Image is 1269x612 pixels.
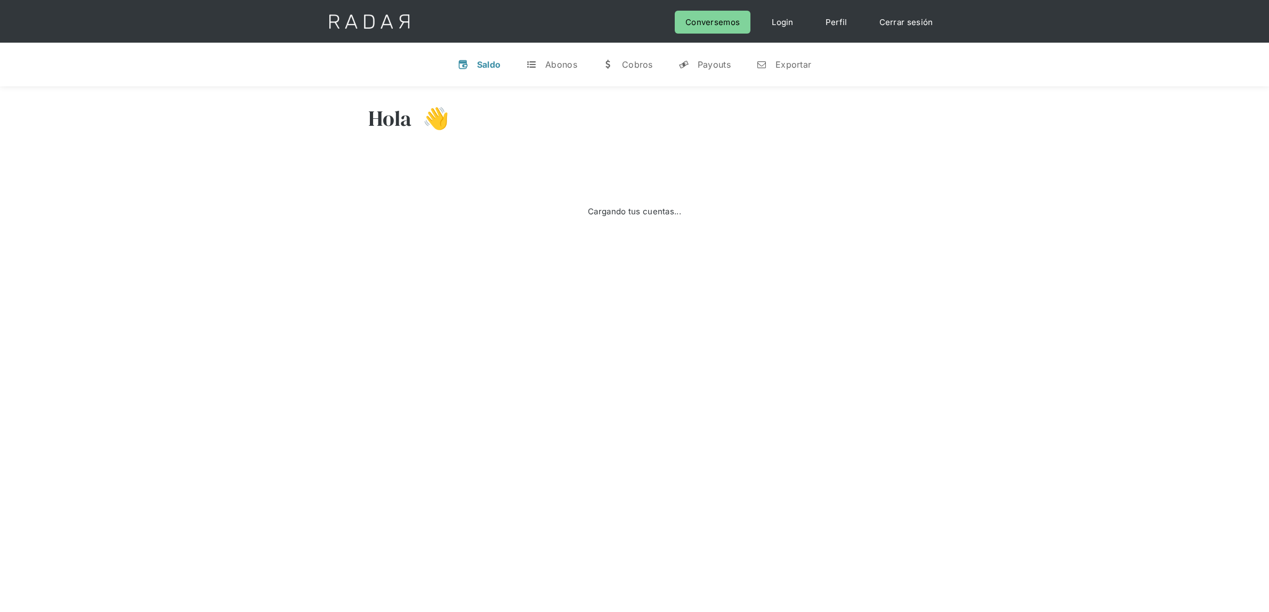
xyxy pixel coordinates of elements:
div: v [458,59,468,70]
a: Cerrar sesión [869,11,944,34]
div: w [603,59,613,70]
div: y [678,59,689,70]
div: Abonos [545,59,577,70]
div: Cobros [622,59,653,70]
h3: 👋 [412,105,449,132]
div: n [756,59,767,70]
a: Login [761,11,804,34]
div: Payouts [698,59,731,70]
h3: Hola [368,105,412,132]
div: Exportar [775,59,811,70]
a: Perfil [815,11,858,34]
div: Saldo [477,59,501,70]
div: Cargando tus cuentas... [588,204,681,219]
a: Conversemos [675,11,750,34]
div: t [526,59,537,70]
